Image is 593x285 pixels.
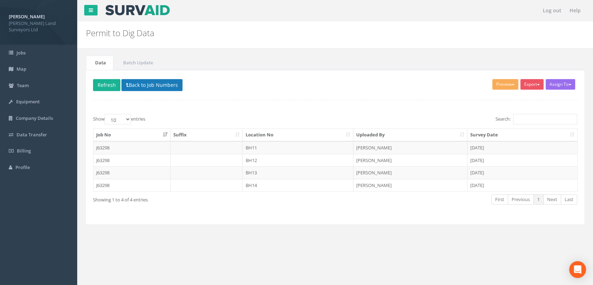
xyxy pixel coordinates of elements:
h2: Permit to Dig Data [86,28,499,38]
th: Job No: activate to sort column ascending [93,129,171,141]
span: Equipment [16,98,40,105]
td: J63298 [93,141,171,154]
td: J63298 [93,166,171,179]
span: [PERSON_NAME] Land Surveyors Ltd [9,20,68,33]
a: Next [543,194,561,205]
span: Profile [15,164,30,170]
a: Batch Update [114,56,160,70]
td: [PERSON_NAME] [353,166,467,179]
td: BH12 [242,154,353,167]
label: Search: [495,114,577,124]
span: Data Transfer [16,131,47,138]
a: 1 [533,194,544,205]
button: Export [520,79,544,90]
td: [PERSON_NAME] [353,154,467,167]
td: J63298 [93,154,171,167]
a: First [491,194,508,205]
td: J63298 [93,179,171,192]
button: Refresh [93,79,120,91]
span: Billing [17,148,31,154]
td: [DATE] [467,141,577,154]
span: Company Details [16,115,53,121]
td: [DATE] [467,179,577,192]
div: Open Intercom Messenger [569,261,586,278]
th: Uploaded By: activate to sort column ascending [353,129,467,141]
td: BH14 [242,179,353,192]
input: Search: [513,114,577,124]
span: Map [16,66,26,72]
td: [PERSON_NAME] [353,141,467,154]
select: Showentries [105,114,131,124]
th: Survey Date: activate to sort column ascending [467,129,577,141]
a: Last [561,194,577,205]
td: [DATE] [467,154,577,167]
button: Preview [492,79,518,90]
span: Team [17,82,29,89]
td: BH13 [242,166,353,179]
td: [DATE] [467,166,577,179]
button: Back to Job Numbers [121,79,182,91]
td: BH11 [242,141,353,154]
a: Data [86,56,113,70]
label: Show entries [93,114,145,124]
button: Assign To [546,79,575,90]
td: [PERSON_NAME] [353,179,467,192]
th: Suffix: activate to sort column ascending [171,129,243,141]
a: [PERSON_NAME] [PERSON_NAME] Land Surveyors Ltd [9,12,68,33]
th: Location No: activate to sort column ascending [242,129,353,141]
a: Previous [508,194,534,205]
div: Showing 1 to 4 of 4 entries [93,194,289,203]
span: Jobs [16,50,26,56]
strong: [PERSON_NAME] [9,13,45,20]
